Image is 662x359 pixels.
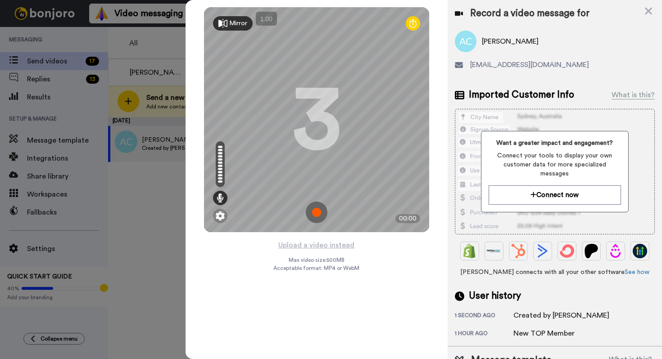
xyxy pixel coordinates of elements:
[487,244,501,258] img: Ontraport
[273,265,359,272] span: Acceptable format: MP4 or WebM
[511,244,526,258] img: Hubspot
[489,139,621,148] span: Want a greater impact and engagement?
[535,244,550,258] img: ActiveCampaign
[513,310,609,321] div: Created by [PERSON_NAME]
[289,256,345,264] span: Max video size: 500 MB
[20,27,35,41] img: Profile image for Grant
[455,312,513,321] div: 1 second ago
[469,289,521,303] span: User history
[608,244,623,258] img: Drip
[633,244,647,258] img: GoHighLevel
[39,35,155,43] p: Message from Grant, sent 4w ago
[39,26,155,35] p: Thanks for being with us for 4 months - it's flown by! How can we make the next 4 months even bet...
[14,19,167,49] div: message notification from Grant, 4w ago. Thanks for being with us for 4 months - it's flown by! H...
[470,59,589,70] span: [EMAIL_ADDRESS][DOMAIN_NAME]
[625,269,649,275] a: See how
[584,244,599,258] img: Patreon
[462,244,477,258] img: Shopify
[306,202,327,223] img: ic_record_start.svg
[612,90,655,100] div: What is this?
[469,88,574,102] span: Imported Customer Info
[292,86,341,153] div: 3
[513,328,575,339] div: New TOP Member
[216,211,225,220] img: ic_gear.svg
[276,239,357,251] button: Upload a video instead
[455,268,655,277] span: [PERSON_NAME] connects with all your other software
[489,185,621,205] button: Connect now
[489,151,621,178] span: Connect your tools to display your own customer data for more specialized messages
[560,244,574,258] img: ConvertKit
[455,330,513,339] div: 1 hour ago
[395,214,420,223] div: 00:00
